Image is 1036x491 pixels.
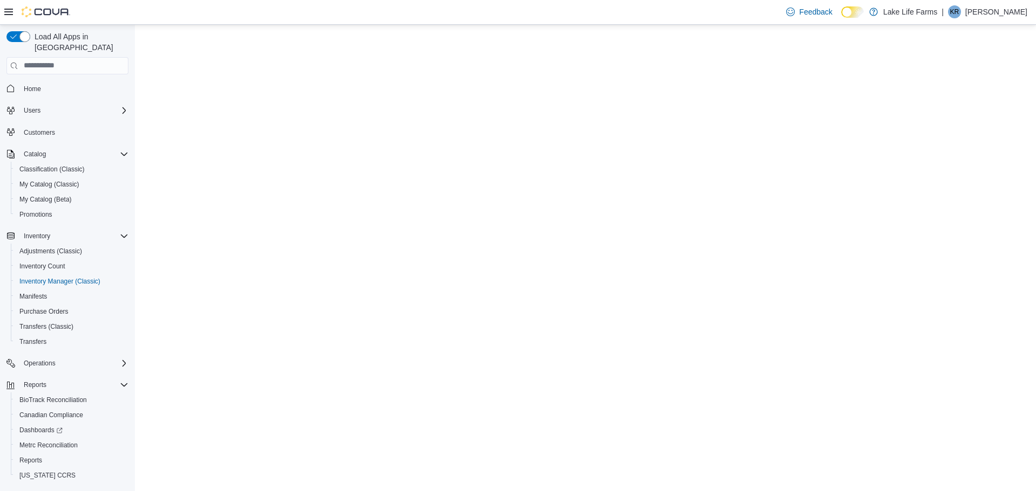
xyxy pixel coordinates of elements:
[19,82,128,95] span: Home
[965,5,1027,18] p: [PERSON_NAME]
[11,453,133,468] button: Reports
[24,150,46,158] span: Catalog
[2,103,133,118] button: Users
[15,245,86,258] a: Adjustments (Classic)
[19,165,85,174] span: Classification (Classic)
[19,210,52,219] span: Promotions
[2,81,133,96] button: Home
[15,424,67,437] a: Dashboards
[15,335,51,348] a: Transfers
[782,1,836,23] a: Feedback
[11,334,133,349] button: Transfers
[19,230,54,243] button: Inventory
[15,305,128,318] span: Purchase Orders
[11,438,133,453] button: Metrc Reconciliation
[19,148,128,161] span: Catalog
[19,471,76,480] span: [US_STATE] CCRS
[19,247,82,255] span: Adjustments (Classic)
[15,320,128,333] span: Transfers (Classic)
[19,378,51,391] button: Reports
[19,262,65,271] span: Inventory Count
[19,357,128,370] span: Operations
[19,82,45,95] a: Home
[19,126,59,139] a: Customers
[24,359,56,368] span: Operations
[2,229,133,244] button: Inventory
[15,193,128,206] span: My Catalog (Beta)
[15,409,87,421] a: Canadian Compliance
[19,292,47,301] span: Manifests
[15,393,128,406] span: BioTrack Reconciliation
[19,322,73,331] span: Transfers (Classic)
[15,409,128,421] span: Canadian Compliance
[15,393,91,406] a: BioTrack Reconciliation
[19,441,78,449] span: Metrc Reconciliation
[15,424,128,437] span: Dashboards
[15,260,70,273] a: Inventory Count
[19,337,46,346] span: Transfers
[883,5,937,18] p: Lake Life Farms
[24,85,41,93] span: Home
[22,6,70,17] img: Cova
[19,104,45,117] button: Users
[24,381,46,389] span: Reports
[19,357,60,370] button: Operations
[15,320,78,333] a: Transfers (Classic)
[11,192,133,207] button: My Catalog (Beta)
[2,125,133,140] button: Customers
[19,411,83,419] span: Canadian Compliance
[942,5,944,18] p: |
[15,469,128,482] span: Washington CCRS
[24,128,55,137] span: Customers
[15,290,128,303] span: Manifests
[15,163,89,176] a: Classification (Classic)
[19,180,79,189] span: My Catalog (Classic)
[19,148,50,161] button: Catalog
[30,31,128,53] span: Load All Apps in [GEOGRAPHIC_DATA]
[11,274,133,289] button: Inventory Manager (Classic)
[15,305,73,318] a: Purchase Orders
[15,208,57,221] a: Promotions
[19,104,128,117] span: Users
[11,162,133,177] button: Classification (Classic)
[19,378,128,391] span: Reports
[15,193,76,206] a: My Catalog (Beta)
[11,289,133,304] button: Manifests
[19,126,128,139] span: Customers
[15,454,128,467] span: Reports
[11,259,133,274] button: Inventory Count
[799,6,832,17] span: Feedback
[15,454,46,467] a: Reports
[19,456,42,465] span: Reports
[19,195,72,204] span: My Catalog (Beta)
[15,245,128,258] span: Adjustments (Classic)
[2,356,133,371] button: Operations
[841,6,864,18] input: Dark Mode
[15,178,128,191] span: My Catalog (Classic)
[15,290,51,303] a: Manifests
[11,177,133,192] button: My Catalog (Classic)
[15,163,128,176] span: Classification (Classic)
[15,275,128,288] span: Inventory Manager (Classic)
[11,468,133,483] button: [US_STATE] CCRS
[11,304,133,319] button: Purchase Orders
[24,106,40,115] span: Users
[19,307,69,316] span: Purchase Orders
[15,260,128,273] span: Inventory Count
[11,207,133,222] button: Promotions
[15,275,105,288] a: Inventory Manager (Classic)
[948,5,961,18] div: Kate Rossow
[15,439,82,452] a: Metrc Reconciliation
[19,230,128,243] span: Inventory
[11,423,133,438] a: Dashboards
[950,5,959,18] span: KR
[19,277,100,286] span: Inventory Manager (Classic)
[2,377,133,392] button: Reports
[15,178,84,191] a: My Catalog (Classic)
[11,319,133,334] button: Transfers (Classic)
[11,392,133,407] button: BioTrack Reconciliation
[19,426,63,434] span: Dashboards
[2,147,133,162] button: Catalog
[15,439,128,452] span: Metrc Reconciliation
